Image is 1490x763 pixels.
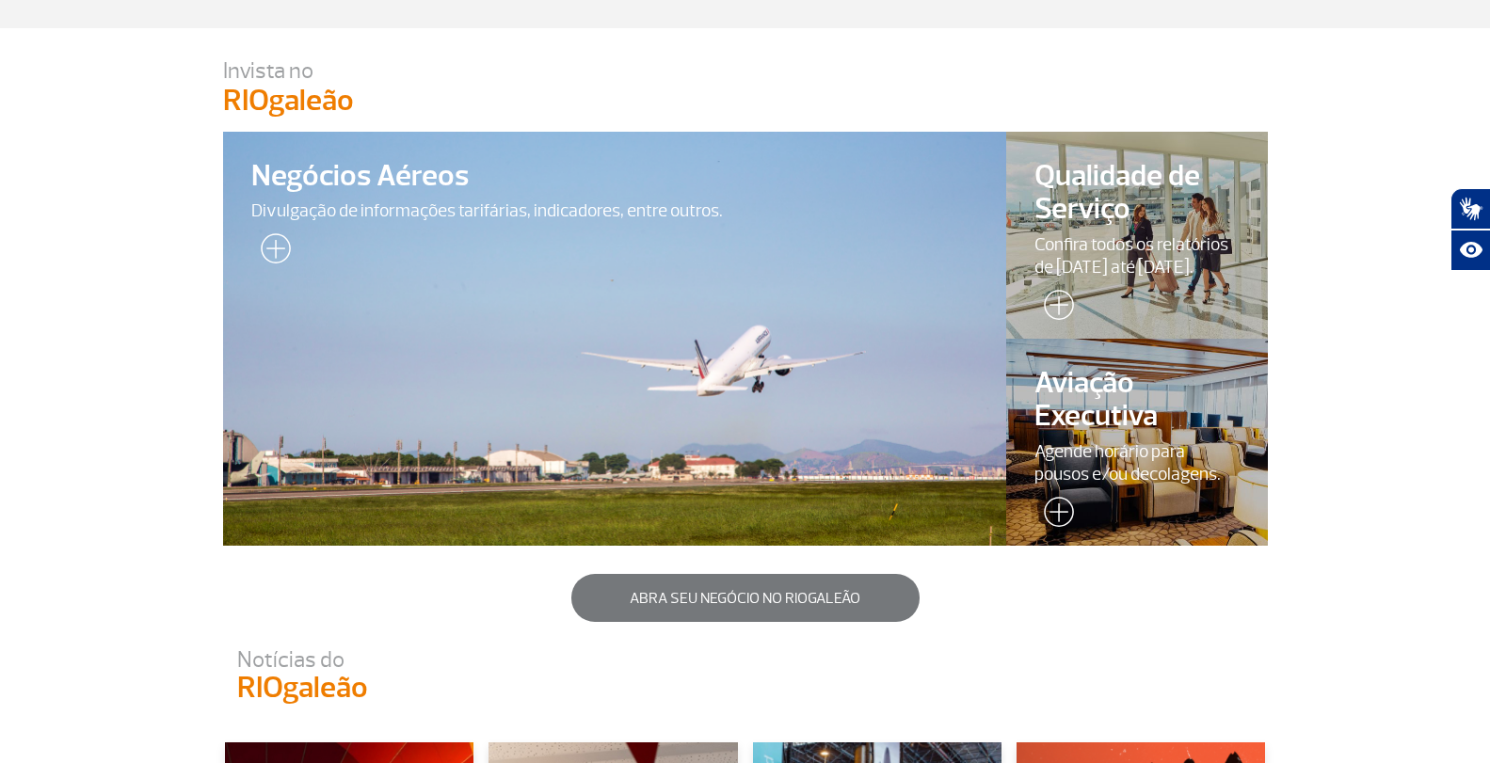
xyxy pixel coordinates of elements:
[1450,188,1490,230] button: Abrir tradutor de língua de sinais.
[237,669,471,707] p: RIOgaleão
[251,160,979,193] span: Negócios Aéreos
[1450,188,1490,271] div: Plugin de acessibilidade da Hand Talk.
[1006,339,1268,546] a: Aviação ExecutivaAgende horário para pousos e/ou decolagens.
[1034,233,1240,278] span: Confira todos os relatórios de [DATE] até [DATE].
[1450,230,1490,271] button: Abrir recursos assistivos.
[1034,440,1240,485] span: Agende horário para pousos e/ou decolagens.
[251,199,979,222] span: Divulgação de informações tarifárias, indicadores, entre outros.
[571,574,920,622] button: Abra seu negócio no RIOgaleão
[223,85,1268,117] p: RIOgaleão
[223,132,1007,546] a: Negócios AéreosDivulgação de informações tarifárias, indicadores, entre outros.
[1034,290,1074,327] img: leia-mais
[1034,497,1074,534] img: leia-mais
[1034,367,1240,433] span: Aviação Executiva
[237,650,471,669] p: Notícias do
[1006,132,1268,339] a: Qualidade de ServiçoConfira todos os relatórios de [DATE] até [DATE].
[223,56,1268,85] p: Invista no
[1034,160,1240,226] span: Qualidade de Serviço
[251,233,291,271] img: leia-mais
